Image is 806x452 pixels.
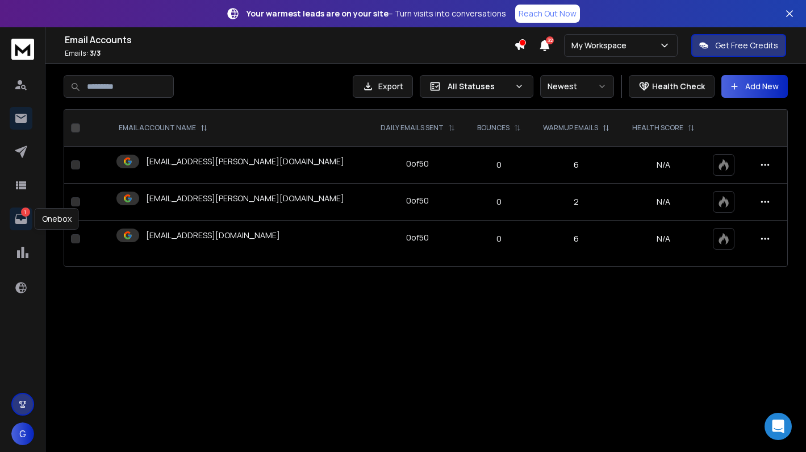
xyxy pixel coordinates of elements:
[477,123,510,132] p: BOUNCES
[65,49,514,58] p: Emails :
[765,413,792,440] div: Open Intercom Messenger
[571,40,631,51] p: My Workspace
[515,5,580,23] a: Reach Out Now
[11,422,34,445] button: G
[546,36,554,44] span: 32
[381,123,444,132] p: DAILY EMAILS SENT
[406,195,429,206] div: 0 of 50
[11,39,34,60] img: logo
[146,230,280,241] p: [EMAIL_ADDRESS][DOMAIN_NAME]
[632,123,683,132] p: HEALTH SCORE
[691,34,786,57] button: Get Free Credits
[247,8,389,19] strong: Your warmest leads are on your site
[473,196,525,208] p: 0
[540,75,614,98] button: Newest
[21,208,30,217] p: 1
[473,159,525,171] p: 0
[473,233,525,244] p: 0
[90,48,101,58] span: 3 / 3
[35,208,79,230] div: Onebox
[628,196,699,208] p: N/A
[65,33,514,47] h1: Email Accounts
[146,193,344,204] p: [EMAIL_ADDRESS][PERSON_NAME][DOMAIN_NAME]
[519,8,577,19] p: Reach Out Now
[146,156,344,167] p: [EMAIL_ADDRESS][PERSON_NAME][DOMAIN_NAME]
[406,232,429,243] div: 0 of 50
[652,81,705,92] p: Health Check
[629,75,715,98] button: Health Check
[10,208,32,230] a: 1
[406,158,429,169] div: 0 of 50
[448,81,510,92] p: All Statuses
[119,123,207,132] div: EMAIL ACCOUNT NAME
[721,75,788,98] button: Add New
[247,8,506,19] p: – Turn visits into conversations
[353,75,413,98] button: Export
[628,233,699,244] p: N/A
[715,40,778,51] p: Get Free Credits
[543,123,598,132] p: WARMUP EMAILS
[532,184,621,221] td: 2
[532,221,621,258] td: 6
[532,147,621,184] td: 6
[628,159,699,171] p: N/A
